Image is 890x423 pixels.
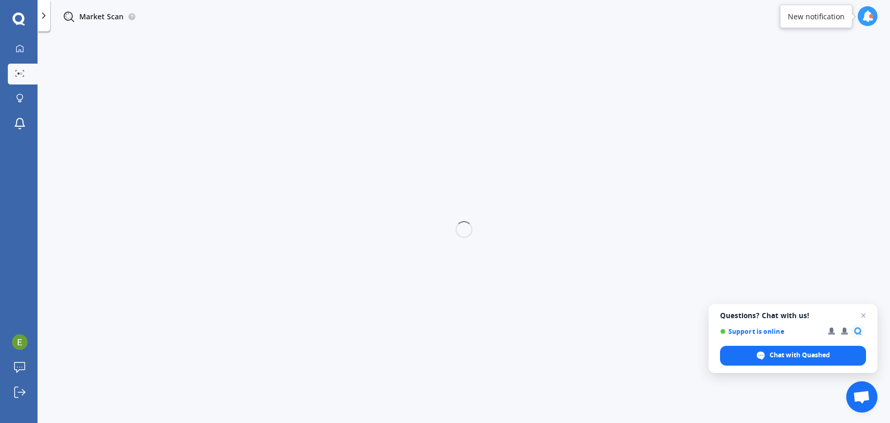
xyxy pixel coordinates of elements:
span: Support is online [720,328,821,335]
div: Chat with Quashed [720,346,866,366]
div: Open chat [846,381,877,413]
img: inProgress.51aaab21b9fbb99c9c2d.svg [63,10,75,23]
p: Market Scan [79,11,124,22]
span: Chat with Quashed [770,351,830,360]
span: Close chat [857,309,870,322]
span: Questions? Chat with us! [720,311,866,320]
img: ACg8ocKLuo6q6W1ylKzbgwyp4t0OqHrdp2LiJ9RU1WA56VrT2wuyaw=s96-c [12,334,28,350]
div: New notification [788,11,845,22]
